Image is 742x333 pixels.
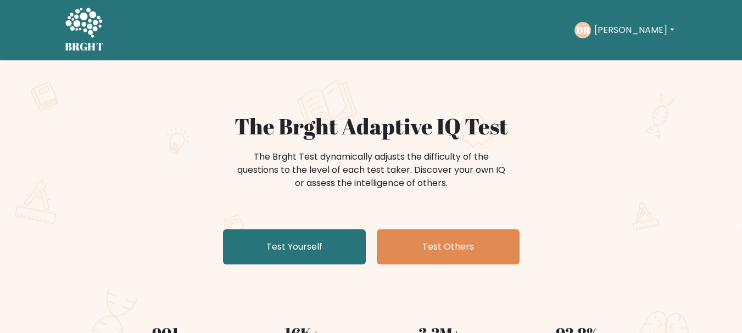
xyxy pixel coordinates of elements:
[223,229,366,264] a: Test Yourself
[234,150,509,190] div: The Brght Test dynamically adjusts the difficulty of the questions to the level of each test take...
[65,4,104,56] a: BRGHT
[576,24,590,36] text: DR
[65,40,104,53] h5: BRGHT
[103,113,639,139] h1: The Brght Adaptive IQ Test
[591,23,677,37] button: [PERSON_NAME]
[377,229,520,264] a: Test Others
